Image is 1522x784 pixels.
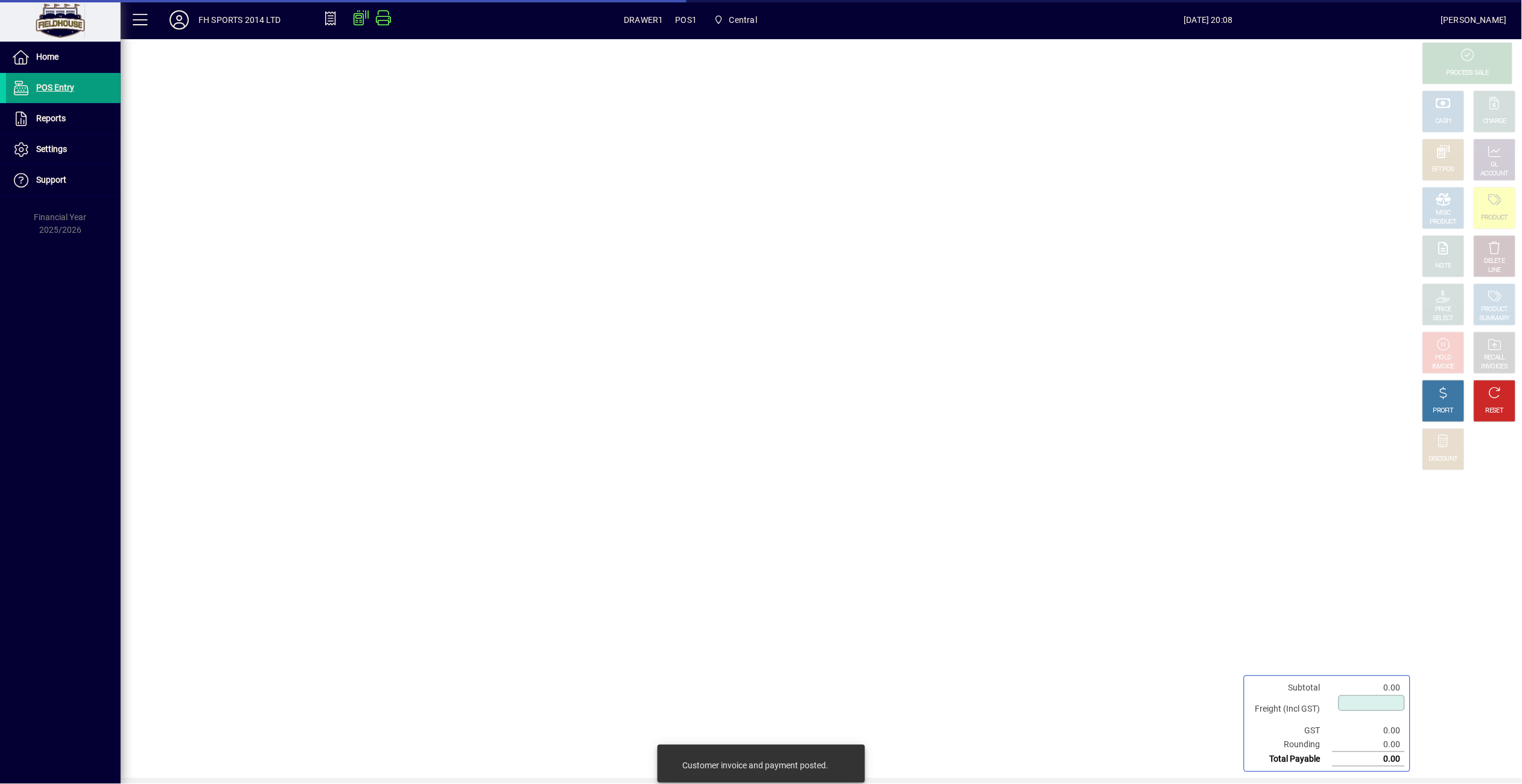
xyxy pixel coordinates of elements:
span: POS Entry [36,83,74,92]
span: Central [709,9,762,31]
span: Central [729,10,757,30]
div: CASH [1436,117,1451,126]
span: POS1 [676,10,697,30]
a: Settings [6,134,121,165]
div: DISCOUNT [1429,455,1458,464]
span: Settings [36,144,67,154]
div: RECALL [1485,353,1506,362]
div: RESET [1486,406,1504,416]
td: 0.00 [1333,724,1405,738]
td: GST [1249,724,1333,738]
span: Reports [36,113,66,123]
td: 0.00 [1333,752,1405,767]
div: PROCESS SALE [1447,69,1489,78]
div: FH SPORTS 2014 LTD [198,10,281,30]
div: PRODUCT [1430,218,1457,227]
div: NOTE [1436,262,1451,271]
div: CHARGE [1483,117,1507,126]
a: Home [6,42,121,72]
td: Rounding [1249,738,1333,752]
div: MISC [1436,209,1451,218]
a: Reports [6,104,121,134]
div: EFTPOS [1433,165,1455,174]
td: Total Payable [1249,752,1333,767]
div: HOLD [1436,353,1451,362]
div: PRICE [1436,305,1452,314]
div: PROFIT [1433,406,1454,416]
div: SELECT [1433,314,1454,323]
td: Subtotal [1249,681,1333,695]
div: PRODUCT [1481,213,1508,223]
a: Support [6,165,121,195]
div: PRODUCT [1481,305,1508,314]
span: DRAWER1 [624,10,663,30]
td: 0.00 [1333,738,1405,752]
div: INVOICES [1482,362,1508,371]
span: Support [36,175,66,185]
div: SUMMARY [1480,314,1510,323]
span: Home [36,52,59,62]
div: INVOICE [1432,362,1454,371]
button: Profile [160,9,198,31]
td: 0.00 [1333,681,1405,695]
div: [PERSON_NAME] [1441,10,1507,30]
div: LINE [1489,266,1501,275]
span: [DATE] 20:08 [976,10,1441,30]
td: Freight (Incl GST) [1249,695,1333,724]
div: DELETE [1485,257,1505,266]
div: GL [1491,160,1499,169]
div: Customer invoice and payment posted. [682,759,828,771]
div: ACCOUNT [1481,169,1509,179]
